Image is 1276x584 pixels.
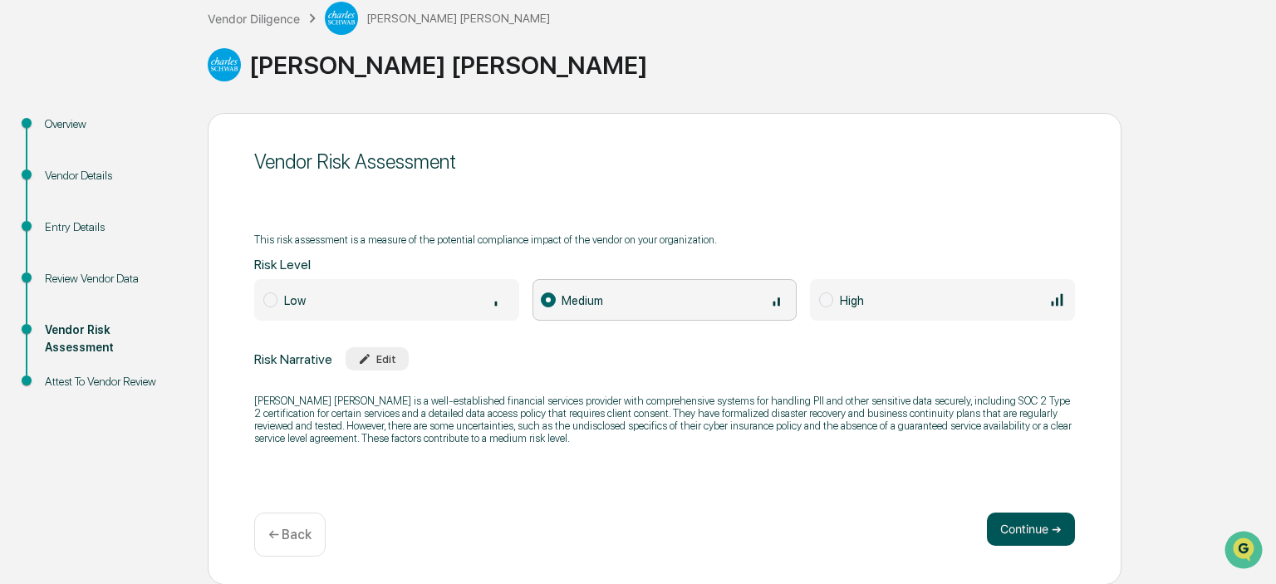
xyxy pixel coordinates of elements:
[346,347,409,371] button: Edit
[45,218,181,236] div: Entry Details
[45,270,181,287] div: Review Vendor Data
[120,211,134,224] div: 🗄️
[10,234,111,264] a: 🔎Data Lookup
[45,373,181,390] div: Attest To Vendor Review
[208,48,241,81] img: Vendor Logo
[117,281,201,294] a: Powered byPylon
[254,150,1075,174] div: Vendor Risk Assessment
[45,321,181,356] div: Vendor Risk Assessment
[17,211,30,224] div: 🖐️
[325,2,550,35] div: [PERSON_NAME] [PERSON_NAME]
[45,167,181,184] div: Vendor Details
[56,144,210,157] div: We're available if you need us!
[562,293,603,307] span: Medium
[137,209,206,226] span: Attestations
[1223,529,1268,574] iframe: Open customer support
[268,527,312,542] p: ← Back
[17,127,47,157] img: 1746055101610-c473b297-6a78-478c-a979-82029cc54cd1
[254,257,1075,272] div: Risk Level
[254,233,717,246] p: This risk assessment is a measure of the potential compliance impact of the vendor on your organi...
[254,395,1075,444] p: [PERSON_NAME] [PERSON_NAME] is a well-established financial services provider with comprehensive ...
[10,203,114,233] a: 🖐️Preclearance
[45,115,181,133] div: Overview
[165,282,201,294] span: Pylon
[254,347,1075,371] div: Risk Narrative
[17,35,302,61] p: How can we help?
[284,293,306,307] span: Low
[33,209,107,226] span: Preclearance
[56,127,272,144] div: Start new chat
[282,132,302,152] button: Start new chat
[17,243,30,256] div: 🔎
[987,513,1075,546] button: Continue ➔
[840,293,864,307] span: High
[33,241,105,258] span: Data Lookup
[208,48,1268,81] div: [PERSON_NAME] [PERSON_NAME]
[358,352,396,365] div: Edit
[325,2,358,35] img: Vendor Logo
[208,12,300,26] div: Vendor Diligence
[114,203,213,233] a: 🗄️Attestations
